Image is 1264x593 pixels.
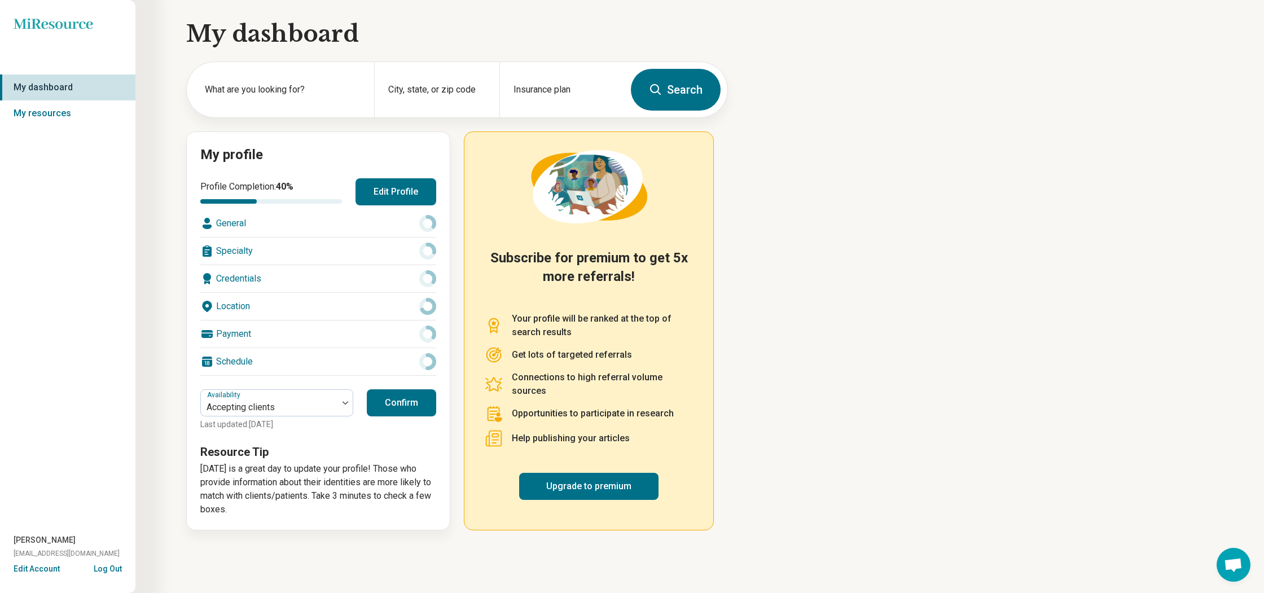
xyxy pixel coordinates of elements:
p: Connections to high referral volume sources [512,371,693,398]
div: Schedule [200,348,436,375]
a: Open chat [1217,548,1250,582]
label: What are you looking for? [205,83,361,96]
h2: My profile [200,146,436,165]
p: Opportunities to participate in research [512,407,674,420]
p: Get lots of targeted referrals [512,348,632,362]
span: 40 % [276,181,293,192]
p: Your profile will be ranked at the top of search results [512,312,693,339]
p: Help publishing your articles [512,432,630,445]
h3: Resource Tip [200,444,436,460]
label: Availability [207,391,243,399]
button: Confirm [367,389,436,416]
div: Profile Completion: [200,180,342,204]
button: Edit Account [14,563,60,575]
p: Last updated: [DATE] [200,419,353,431]
div: Specialty [200,238,436,265]
span: [EMAIL_ADDRESS][DOMAIN_NAME] [14,548,120,559]
button: Log Out [94,563,122,572]
p: [DATE] is a great day to update your profile! Those who provide information about their identitie... [200,462,436,516]
div: Credentials [200,265,436,292]
h1: My dashboard [186,18,728,50]
button: Search [631,69,721,111]
div: Location [200,293,436,320]
a: Upgrade to premium [519,473,659,500]
h2: Subscribe for premium to get 5x more referrals! [485,249,693,298]
span: [PERSON_NAME] [14,534,76,546]
button: Edit Profile [355,178,436,205]
div: General [200,210,436,237]
div: Payment [200,320,436,348]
